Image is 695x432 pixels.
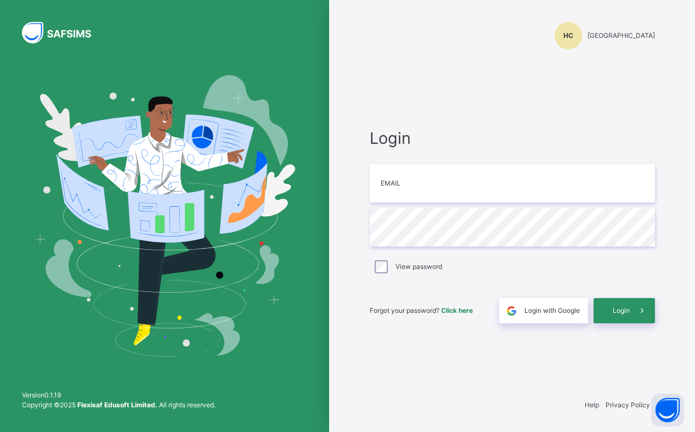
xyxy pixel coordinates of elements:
[34,75,295,356] img: Hero Image
[587,31,655,41] span: [GEOGRAPHIC_DATA]
[606,401,650,409] a: Privacy Policy
[524,306,580,316] span: Login with Google
[370,306,473,315] span: Forgot your password?
[22,22,104,43] img: SAFSIMS Logo
[441,306,473,315] a: Click here
[505,305,518,317] img: google.396cfc9801f0270233282035f929180a.svg
[370,126,655,150] span: Login
[585,401,599,409] a: Help
[395,262,442,272] label: View password
[563,31,573,41] span: HC
[651,394,684,427] button: Open asap
[77,401,157,409] strong: Flexisaf Edusoft Limited.
[22,401,216,409] span: Copyright © 2025 All rights reserved.
[613,306,630,316] span: Login
[22,390,216,400] span: Version 0.1.19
